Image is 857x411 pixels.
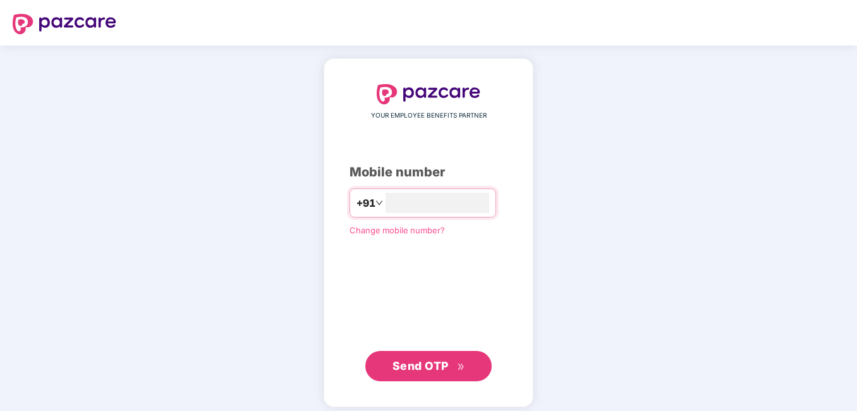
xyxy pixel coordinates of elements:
span: +91 [356,195,375,211]
button: Send OTPdouble-right [365,351,492,381]
a: Change mobile number? [349,225,445,235]
span: down [375,199,383,207]
span: double-right [457,363,465,371]
div: Mobile number [349,163,508,182]
img: logo [13,14,116,34]
img: logo [377,84,480,104]
span: YOUR EMPLOYEE BENEFITS PARTNER [371,111,487,121]
span: Send OTP [392,359,449,372]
